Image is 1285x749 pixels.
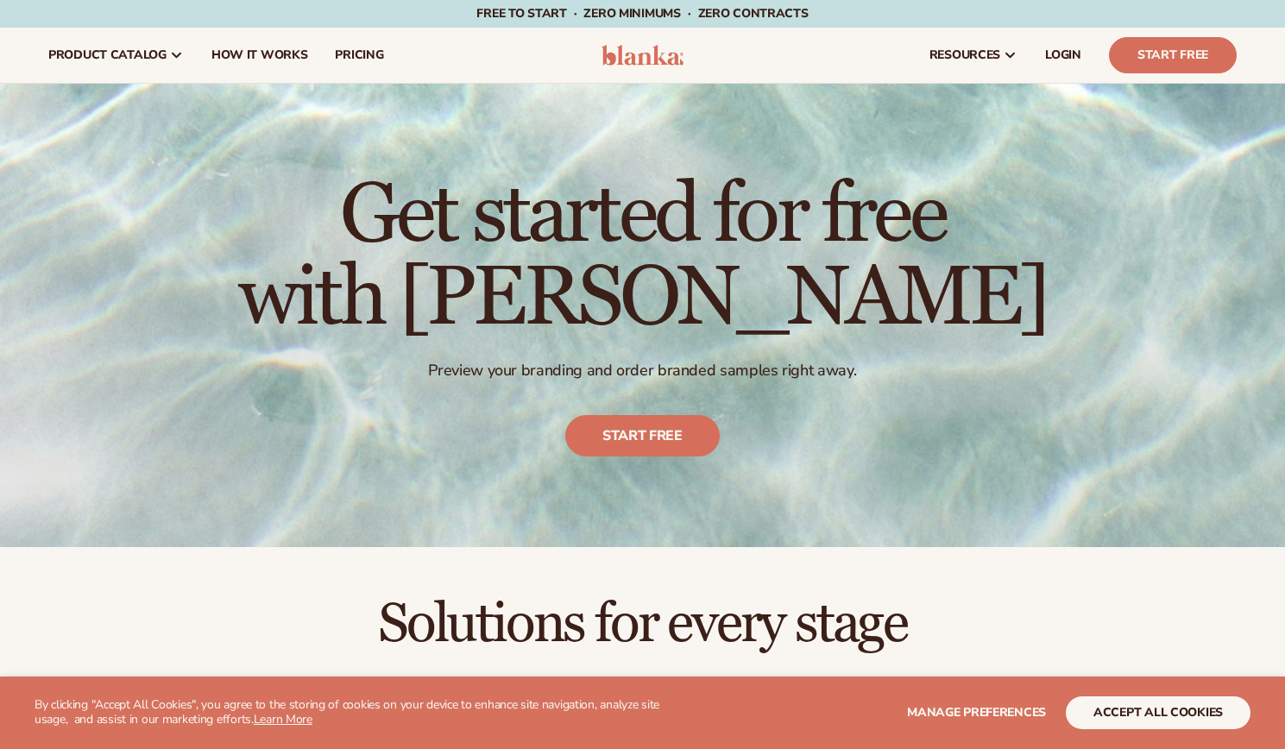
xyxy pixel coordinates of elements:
a: pricing [321,28,397,83]
button: accept all cookies [1066,696,1250,729]
span: Manage preferences [907,704,1046,721]
h1: Get started for free with [PERSON_NAME] [238,174,1047,340]
button: Manage preferences [907,696,1046,729]
a: LOGIN [1031,28,1095,83]
p: Preview your branding and order branded samples right away. [238,361,1047,381]
span: product catalog [48,48,167,62]
span: LOGIN [1045,48,1081,62]
span: resources [929,48,1000,62]
p: By clicking "Accept All Cookies", you agree to the storing of cookies on your device to enhance s... [35,698,690,727]
span: How It Works [211,48,308,62]
img: logo [602,45,683,66]
a: resources [916,28,1031,83]
h2: Solutions for every stage [48,595,1237,653]
a: Learn More [254,711,312,727]
a: How It Works [198,28,322,83]
span: Free to start · ZERO minimums · ZERO contracts [476,5,808,22]
a: Start free [565,415,720,456]
a: product catalog [35,28,198,83]
a: Start Free [1109,37,1237,73]
span: pricing [335,48,383,62]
